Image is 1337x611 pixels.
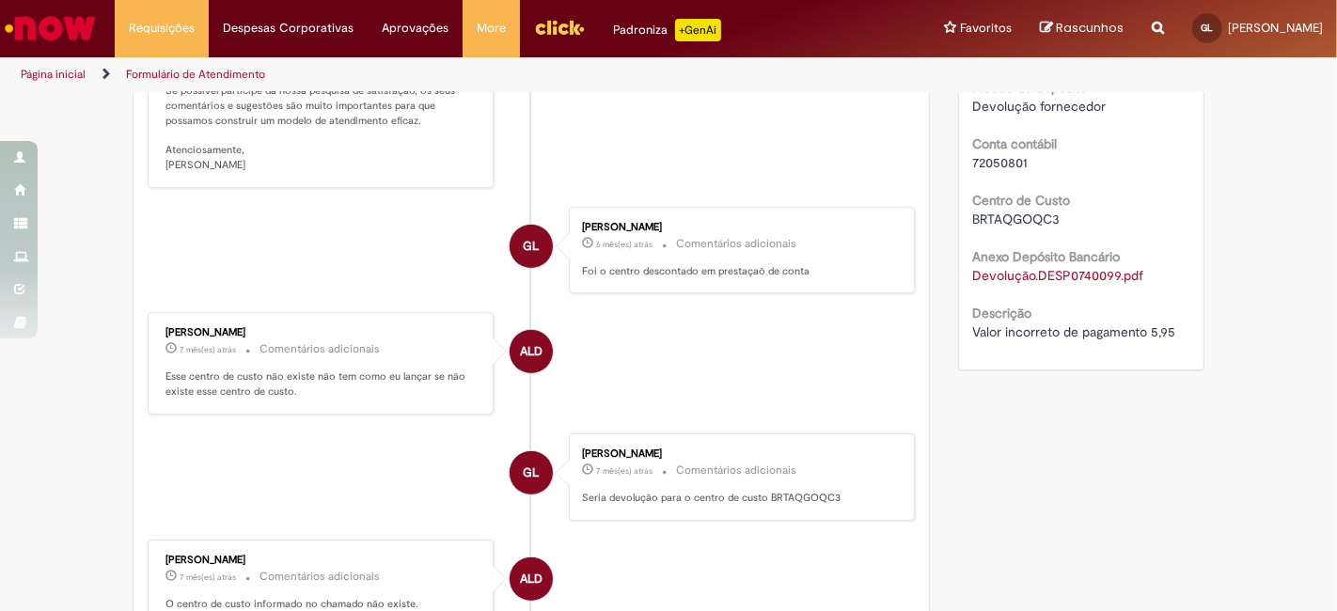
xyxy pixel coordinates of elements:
[510,451,553,494] div: Guliart Sousa Lima
[973,211,1061,227] span: BRTAQGOQC3
[223,19,354,38] span: Despesas Corporativas
[180,344,236,355] time: 17/03/2025 13:52:14
[596,465,653,477] time: 16/03/2025 18:20:10
[973,305,1032,321] b: Descrição
[165,327,479,338] div: [PERSON_NAME]
[534,13,585,41] img: click_logo_yellow_360x200.png
[973,135,1058,152] b: Conta contábil
[477,19,506,38] span: More
[129,19,195,38] span: Requisições
[2,9,99,47] img: ServiceNow
[613,19,721,41] div: Padroniza
[180,344,236,355] span: 7 mês(es) atrás
[1228,20,1323,36] span: [PERSON_NAME]
[180,572,236,583] time: 13/03/2025 13:57:18
[1202,22,1214,34] span: GL
[260,341,380,357] small: Comentários adicionais
[582,222,895,233] div: [PERSON_NAME]
[973,267,1144,284] a: Download de Devolução.DESP0740099.pdf
[675,19,721,41] p: +GenAi
[126,67,265,82] a: Formulário de Atendimento
[582,448,895,460] div: [PERSON_NAME]
[510,557,553,601] div: Andressa Luiza Da Silva
[1056,19,1124,37] span: Rascunhos
[596,465,653,477] span: 7 mês(es) atrás
[973,192,1071,209] b: Centro de Custo
[960,19,1012,38] span: Favoritos
[973,98,1107,115] span: Devolução fornecedor
[382,19,448,38] span: Aprovações
[523,450,539,495] span: GL
[973,79,1088,96] b: Motivo do depósito
[165,555,479,566] div: [PERSON_NAME]
[510,225,553,268] div: Guliart Sousa Lima
[1040,20,1124,38] a: Rascunhos
[520,556,543,602] span: ALD
[596,239,653,250] span: 6 mês(es) atrás
[165,369,479,399] p: Esse centro de custo não existe não tem como eu lançar se não existe esse centro de custo.
[523,224,539,269] span: GL
[973,248,1121,265] b: Anexo Depósito Bancário
[973,154,1029,171] span: 72050801
[180,572,236,583] span: 7 mês(es) atrás
[582,264,895,279] p: Foi o centro descontado em prestaçaõ de conta
[973,323,1176,340] span: Valor incorreto de pagamento 5,95
[520,329,543,374] span: ALD
[582,491,895,506] p: Seria devolução para o centro de custo BRTAQGOQC3
[260,569,380,585] small: Comentários adicionais
[510,330,553,373] div: Andressa Luiza Da Silva
[676,236,796,252] small: Comentários adicionais
[21,67,86,82] a: Página inicial
[676,462,796,478] small: Comentários adicionais
[14,57,877,92] ul: Trilhas de página
[596,239,653,250] time: 25/03/2025 10:32:51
